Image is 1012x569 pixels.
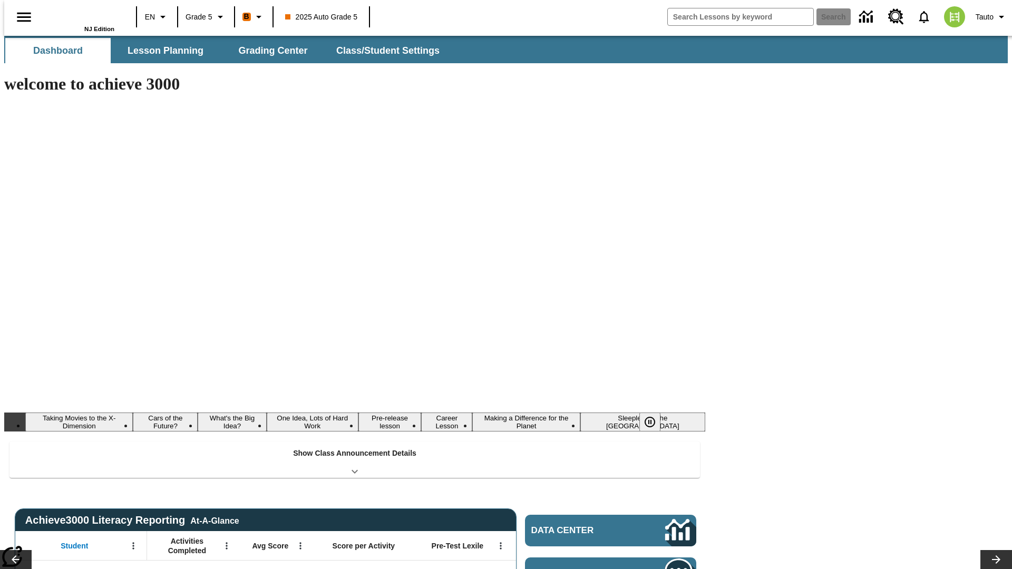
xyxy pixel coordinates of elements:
input: search field [668,8,813,25]
div: SubNavbar [4,36,1008,63]
span: Activities Completed [152,536,222,555]
p: Show Class Announcement Details [293,448,416,459]
button: Slide 4 One Idea, Lots of Hard Work [267,413,358,431]
span: Grade 5 [186,12,212,23]
a: Resource Center, Will open in new tab [882,3,910,31]
button: Slide 8 Sleepless in the Animal Kingdom [580,413,705,431]
a: Data Center [853,3,882,32]
button: Language: EN, Select a language [140,7,174,26]
button: Slide 2 Cars of the Future? [133,413,198,431]
button: Slide 7 Making a Difference for the Planet [472,413,580,431]
button: Open side menu [8,2,40,33]
button: Slide 6 Career Lesson [421,413,472,431]
button: Dashboard [5,38,111,63]
button: Open Menu [219,538,235,554]
button: Pause [639,413,660,431]
button: Lesson Planning [113,38,218,63]
button: Slide 1 Taking Movies to the X-Dimension [25,413,133,431]
span: Score per Activity [333,541,395,551]
img: avatar image [944,6,965,27]
a: Data Center [525,515,696,546]
button: Boost Class color is orange. Change class color [238,7,269,26]
a: Home [46,5,114,26]
button: Select a new avatar [938,3,971,31]
button: Open Menu [125,538,141,554]
div: SubNavbar [4,38,449,63]
button: Profile/Settings [971,7,1012,26]
span: 2025 Auto Grade 5 [285,12,358,23]
div: At-A-Glance [190,514,239,526]
button: Slide 3 What's the Big Idea? [198,413,266,431]
span: Avg Score [252,541,288,551]
span: NJ Edition [84,26,114,32]
span: B [244,10,249,23]
button: Class/Student Settings [328,38,448,63]
a: Notifications [910,3,938,31]
button: Open Menu [293,538,308,554]
span: Tauto [976,12,994,23]
span: Data Center [531,525,630,536]
button: Open Menu [493,538,509,554]
div: Home [46,4,114,32]
span: EN [145,12,155,23]
button: Grading Center [220,38,326,63]
div: Show Class Announcement Details [9,442,700,478]
h1: welcome to achieve 3000 [4,74,705,94]
span: Achieve3000 Literacy Reporting [25,514,239,526]
div: Pause [639,413,671,431]
span: Student [61,541,88,551]
span: Pre-Test Lexile [432,541,484,551]
button: Slide 5 Pre-release lesson [358,413,421,431]
button: Lesson carousel, Next [980,550,1012,569]
button: Grade: Grade 5, Select a grade [181,7,231,26]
